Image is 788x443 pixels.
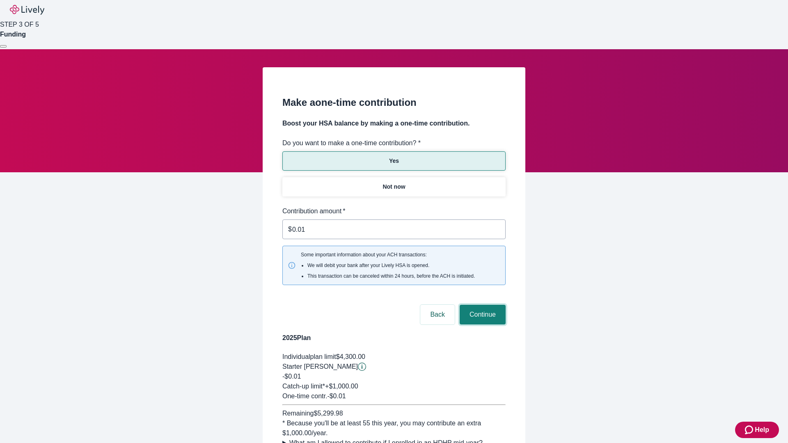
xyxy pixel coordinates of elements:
[282,353,336,360] span: Individual plan limit
[10,5,44,15] img: Lively
[358,363,366,371] svg: Starter penny details
[389,157,399,165] p: Yes
[735,422,779,438] button: Zendesk support iconHelp
[292,221,506,237] input: $0.00
[358,363,366,371] button: Lively will contribute $0.01 to establish your account
[288,224,292,234] p: $
[282,95,506,110] h2: Make a one-time contribution
[745,425,755,435] svg: Zendesk support icon
[282,119,506,128] h4: Boost your HSA balance by making a one-time contribution.
[460,305,506,324] button: Continue
[282,373,301,380] span: -$0.01
[282,206,346,216] label: Contribution amount
[282,383,325,390] span: Catch-up limit*
[307,272,475,280] li: This transaction can be canceled within 24 hours, before the ACH is initiated.
[282,393,327,400] span: One-time contr.
[282,138,421,148] label: Do you want to make a one-time contribution? *
[325,383,358,390] span: + $1,000.00
[282,418,506,438] div: * Because you'll be at least 55 this year, you may contribute an extra $1,000.00 /year.
[336,353,365,360] span: $4,300.00
[301,251,475,280] span: Some important information about your ACH transactions:
[420,305,455,324] button: Back
[327,393,346,400] span: - $0.01
[282,333,506,343] h4: 2025 Plan
[307,262,475,269] li: We will debit your bank after your Lively HSA is opened.
[383,183,405,191] p: Not now
[282,151,506,171] button: Yes
[282,177,506,196] button: Not now
[282,363,358,370] span: Starter [PERSON_NAME]
[282,410,314,417] span: Remaining
[755,425,769,435] span: Help
[314,410,343,417] span: $5,299.98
